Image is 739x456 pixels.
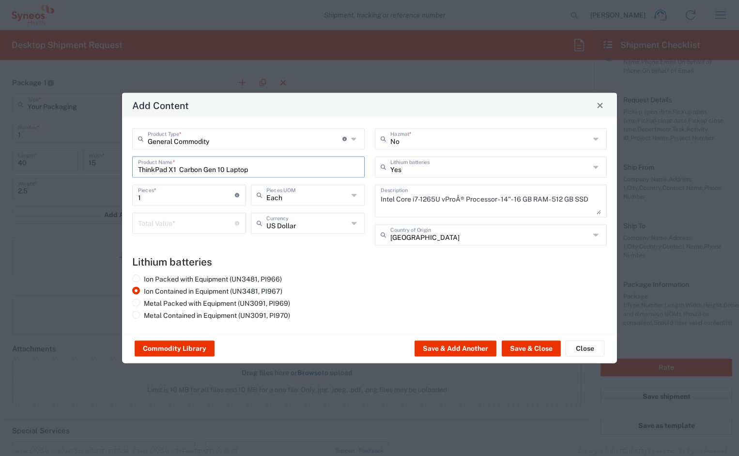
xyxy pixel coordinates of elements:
h4: Lithium batteries [132,255,607,267]
label: Metal Packed with Equipment (UN3091, PI969) [132,299,290,307]
button: Close [593,98,607,112]
button: Save & Add Another [415,341,496,356]
label: Ion Contained in Equipment (UN3481, PI967) [132,286,282,295]
label: Metal Contained in Equipment (UN3091, PI970) [132,311,290,319]
button: Commodity Library [135,341,215,356]
button: Close [566,341,604,356]
button: Save & Close [502,341,561,356]
label: Ion Packed with Equipment (UN3481, PI966) [132,274,282,283]
h4: Add Content [132,98,189,112]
